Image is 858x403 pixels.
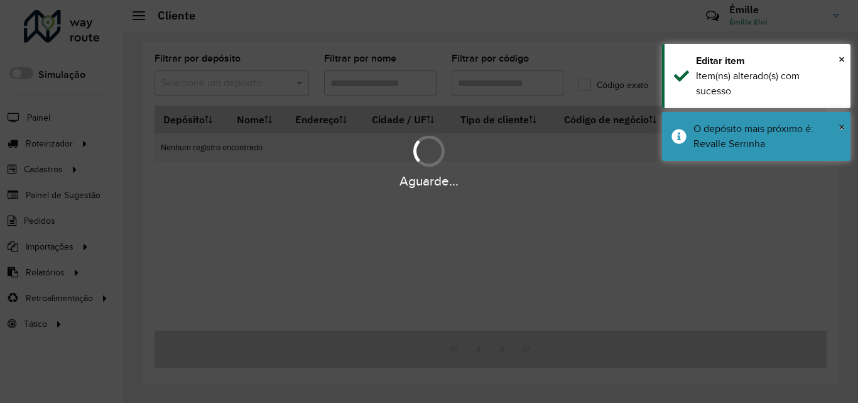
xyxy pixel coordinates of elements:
div: O depósito mais próximo é: Revalle Serrinha [693,121,841,152]
span: × [839,52,845,66]
span: × [839,120,845,134]
div: Editar item [696,53,841,69]
div: Item(ns) alterado(s) com sucesso [696,69,841,99]
button: Close [839,118,845,136]
button: Close [839,50,845,69]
